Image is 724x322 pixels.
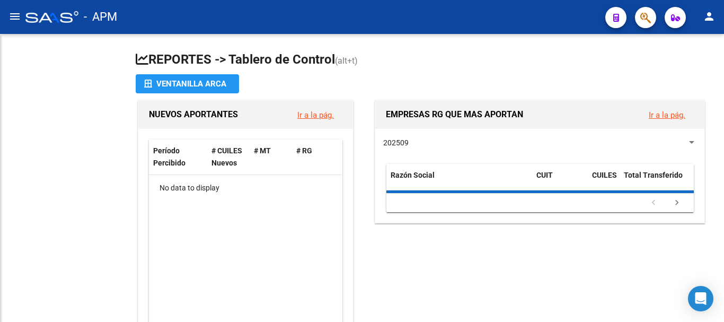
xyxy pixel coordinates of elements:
[296,146,312,155] span: # RG
[153,146,186,167] span: Período Percibido
[640,105,694,125] button: Ir a la pág.
[536,171,553,179] span: CUIT
[649,110,685,120] a: Ir a la pág.
[149,140,207,175] datatable-header-cell: Período Percibido
[703,10,716,23] mat-icon: person
[136,51,707,69] h1: REPORTES -> Tablero de Control
[149,109,238,119] span: NUEVOS APORTANTES
[588,164,620,199] datatable-header-cell: CUILES
[297,110,334,120] a: Ir a la pág.
[335,56,358,66] span: (alt+t)
[211,146,242,167] span: # CUILES Nuevos
[144,74,231,93] div: Ventanilla ARCA
[136,74,239,93] button: Ventanilla ARCA
[289,105,342,125] button: Ir a la pág.
[624,171,683,179] span: Total Transferido
[84,5,117,29] span: - APM
[620,164,694,199] datatable-header-cell: Total Transferido
[592,171,617,179] span: CUILES
[207,140,250,175] datatable-header-cell: # CUILES Nuevos
[149,175,342,202] div: No data to display
[643,197,664,209] a: go to previous page
[292,140,334,175] datatable-header-cell: # RG
[383,138,409,147] span: 202509
[8,10,21,23] mat-icon: menu
[688,286,713,311] div: Open Intercom Messenger
[386,109,523,119] span: EMPRESAS RG QUE MAS APORTAN
[532,164,588,199] datatable-header-cell: CUIT
[250,140,292,175] datatable-header-cell: # MT
[386,164,532,199] datatable-header-cell: Razón Social
[667,197,687,209] a: go to next page
[391,171,435,179] span: Razón Social
[254,146,271,155] span: # MT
